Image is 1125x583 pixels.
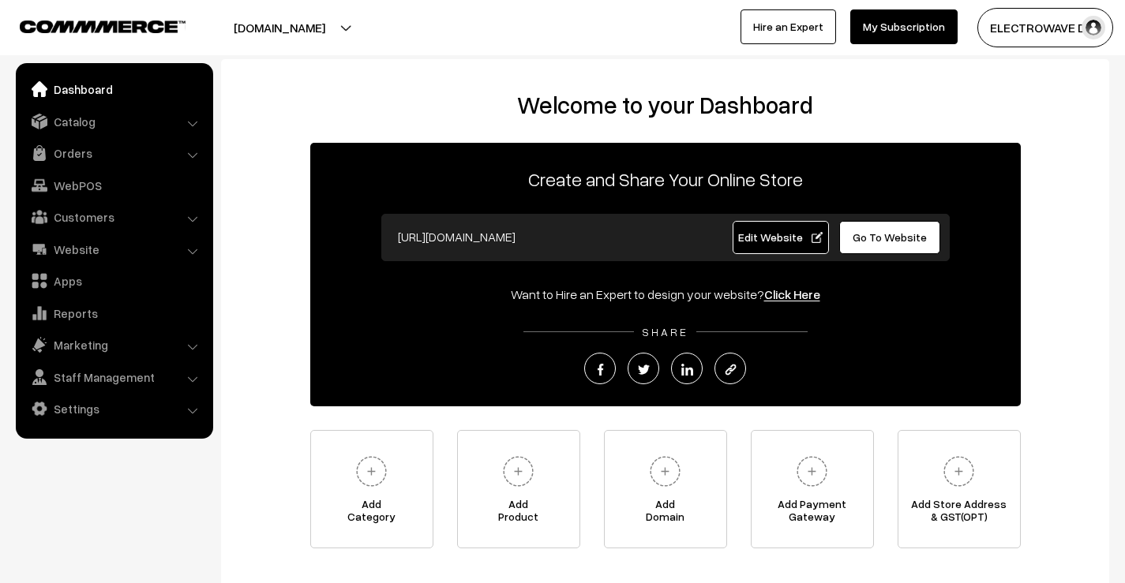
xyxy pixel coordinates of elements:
[20,171,208,200] a: WebPOS
[738,230,823,244] span: Edit Website
[850,9,958,44] a: My Subscription
[310,430,433,548] a: AddCategory
[853,230,927,244] span: Go To Website
[20,203,208,231] a: Customers
[977,8,1113,47] button: ELECTROWAVE DE…
[20,16,158,35] a: COMMMERCE
[311,498,433,529] span: Add Category
[458,498,579,529] span: Add Product
[937,450,981,493] img: plus.svg
[790,450,834,493] img: plus.svg
[310,285,1021,304] div: Want to Hire an Expert to design your website?
[1082,16,1105,39] img: user
[20,331,208,359] a: Marketing
[20,107,208,136] a: Catalog
[20,267,208,295] a: Apps
[839,221,941,254] a: Go To Website
[20,299,208,327] a: Reports
[643,450,687,493] img: plus.svg
[178,8,381,47] button: [DOMAIN_NAME]
[497,450,540,493] img: plus.svg
[237,91,1093,119] h2: Welcome to your Dashboard
[20,363,208,391] a: Staff Management
[20,21,186,32] img: COMMMERCE
[20,235,208,263] a: Website
[898,498,1020,529] span: Add Store Address & GST(OPT)
[20,139,208,167] a: Orders
[605,498,726,529] span: Add Domain
[310,165,1021,193] p: Create and Share Your Online Store
[457,430,580,548] a: AddProduct
[764,286,820,302] a: Click Here
[604,430,727,548] a: AddDomain
[741,9,836,44] a: Hire an Expert
[898,430,1021,548] a: Add Store Address& GST(OPT)
[752,498,873,529] span: Add Payment Gateway
[350,450,393,493] img: plus.svg
[634,325,696,338] span: SHARE
[20,75,208,103] a: Dashboard
[751,430,874,548] a: Add PaymentGateway
[733,221,829,254] a: Edit Website
[20,394,208,423] a: Settings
